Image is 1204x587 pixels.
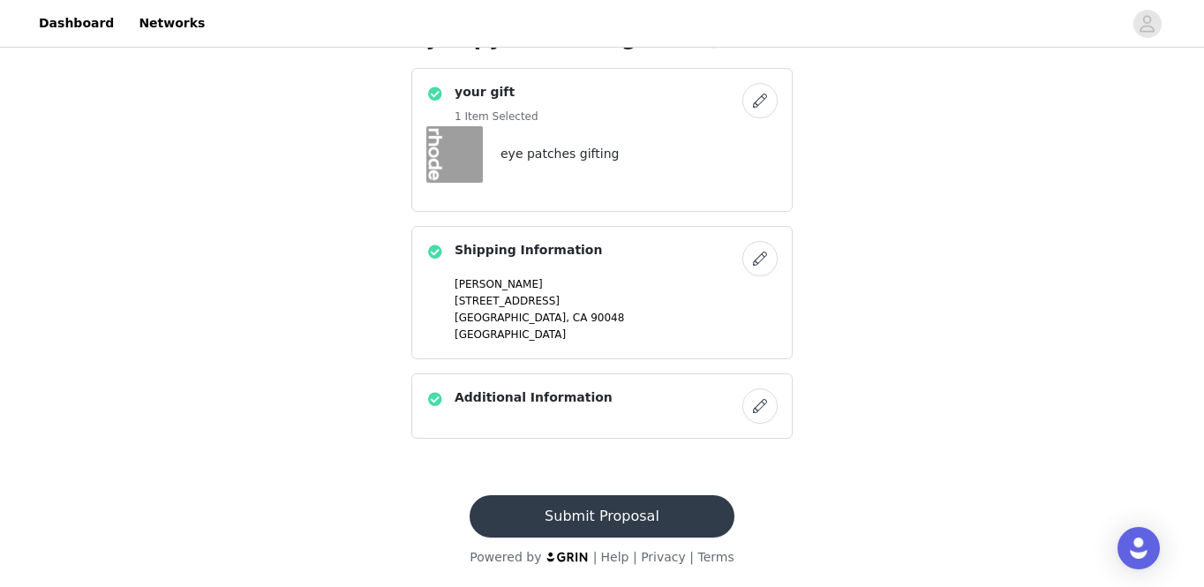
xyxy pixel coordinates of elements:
h4: eye patches gifting [500,145,619,163]
h4: Additional Information [455,388,613,407]
img: eye patches gifting [426,126,483,183]
img: logo [546,551,590,562]
button: Submit Proposal [470,495,734,538]
a: Terms [697,550,734,564]
p: [GEOGRAPHIC_DATA] [455,327,778,342]
a: Help [601,550,629,564]
p: [PERSON_NAME] [455,276,778,292]
h4: your gift [455,83,538,102]
div: Additional Information [411,373,793,439]
div: avatar [1139,10,1155,38]
span: CA [573,312,588,324]
div: Open Intercom Messenger [1117,527,1160,569]
div: Shipping Information [411,226,793,359]
span: 90048 [591,312,624,324]
a: Networks [128,4,215,43]
span: Powered by [470,550,541,564]
span: | [593,550,598,564]
p: [STREET_ADDRESS] [455,293,778,309]
div: your gift [411,68,793,212]
span: | [689,550,694,564]
h4: Shipping Information [455,241,602,260]
span: [GEOGRAPHIC_DATA], [455,312,569,324]
a: Dashboard [28,4,124,43]
h5: 1 Item Selected [455,109,538,124]
span: | [633,550,637,564]
a: Privacy [641,550,686,564]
